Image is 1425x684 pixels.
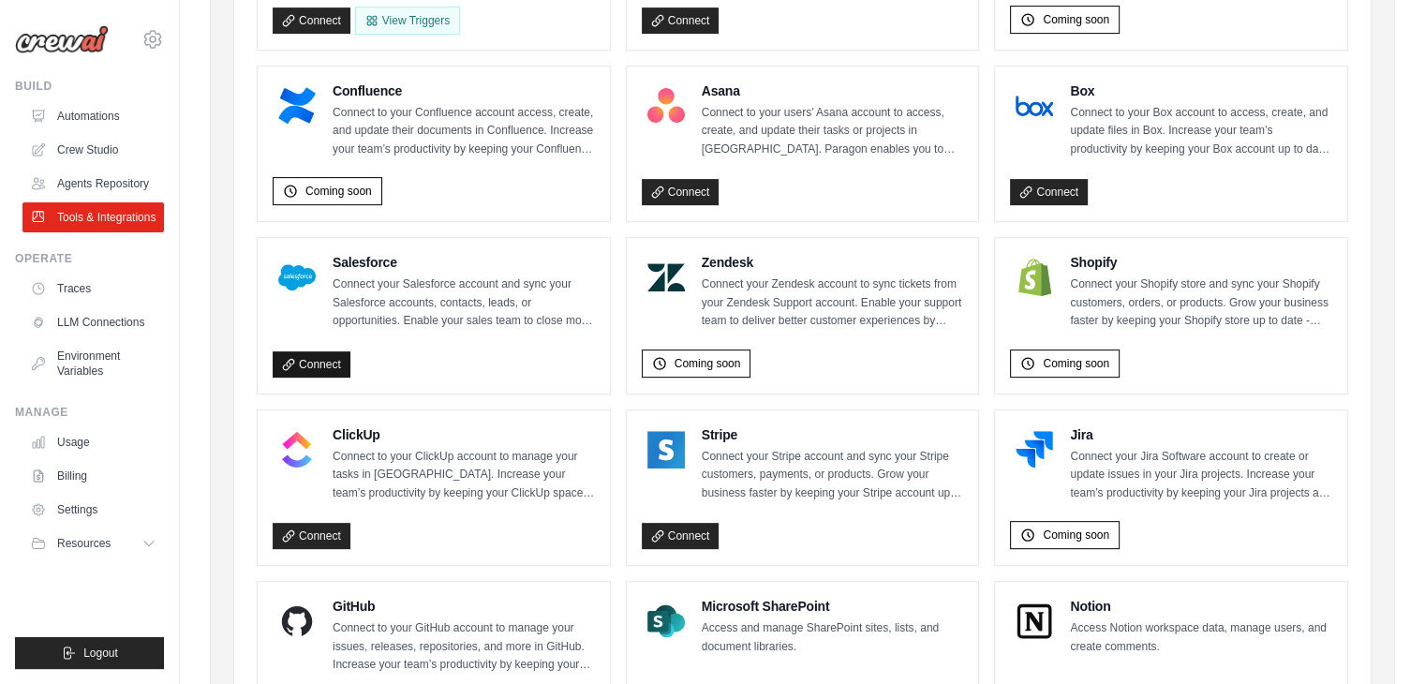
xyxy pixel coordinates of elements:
img: Salesforce Logo [278,259,316,296]
div: Build [15,79,164,94]
span: Coming soon [305,184,372,199]
a: Connect [642,523,720,549]
p: Access and manage SharePoint sites, lists, and document libraries. [702,619,964,656]
a: Settings [22,495,164,525]
p: Connect to your Box account to access, create, and update files in Box. Increase your team’s prod... [1070,104,1332,159]
a: Automations [22,101,164,131]
span: Coming soon [675,356,741,371]
a: Connect [642,179,720,205]
h4: Microsoft SharePoint [702,597,964,616]
a: LLM Connections [22,307,164,337]
p: Connect your Shopify store and sync your Shopify customers, orders, or products. Grow your busine... [1070,275,1332,331]
img: Logo [15,25,109,53]
img: Asana Logo [647,87,685,125]
button: Logout [15,637,164,669]
a: Usage [22,427,164,457]
h4: Salesforce [333,253,595,272]
a: Billing [22,461,164,491]
a: Environment Variables [22,341,164,386]
img: Stripe Logo [647,431,685,468]
span: Coming soon [1043,356,1109,371]
h4: Asana [702,82,964,100]
img: GitHub Logo [278,602,316,640]
p: Connect to your users’ Asana account to access, create, and update their tasks or projects in [GE... [702,104,964,159]
img: ClickUp Logo [278,431,316,468]
p: Connect your Stripe account and sync your Stripe customers, payments, or products. Grow your busi... [702,448,964,503]
h4: ClickUp [333,425,595,444]
img: Microsoft SharePoint Logo [647,602,685,640]
span: Coming soon [1043,528,1109,543]
h4: Shopify [1070,253,1332,272]
p: Connect your Zendesk account to sync tickets from your Zendesk Support account. Enable your suppo... [702,275,964,331]
img: Zendesk Logo [647,259,685,296]
p: Connect your Salesforce account and sync your Salesforce accounts, contacts, leads, or opportunit... [333,275,595,331]
img: Confluence Logo [278,87,316,125]
a: Connect [1010,179,1088,205]
img: Shopify Logo [1016,259,1053,296]
img: Box Logo [1016,87,1053,125]
h4: Confluence [333,82,595,100]
span: Resources [57,536,111,551]
a: Connect [273,7,350,34]
h4: Notion [1070,597,1332,616]
span: Logout [83,646,118,661]
div: Operate [15,251,164,266]
a: Traces [22,274,164,304]
img: Jira Logo [1016,431,1053,468]
h4: Zendesk [702,253,964,272]
img: Notion Logo [1016,602,1053,640]
p: Connect to your ClickUp account to manage your tasks in [GEOGRAPHIC_DATA]. Increase your team’s p... [333,448,595,503]
div: Manage [15,405,164,420]
p: Access Notion workspace data, manage users, and create comments. [1070,619,1332,656]
a: Connect [273,523,350,549]
p: Connect to your GitHub account to manage your issues, releases, repositories, and more in GitHub.... [333,619,595,675]
a: Agents Repository [22,169,164,199]
a: Crew Studio [22,135,164,165]
p: Connect to your Confluence account access, create, and update their documents in Confluence. Incr... [333,104,595,159]
h4: GitHub [333,597,595,616]
a: Connect [273,351,350,378]
button: Resources [22,528,164,558]
span: Coming soon [1043,12,1109,27]
h4: Jira [1070,425,1332,444]
h4: Box [1070,82,1332,100]
p: Connect your Jira Software account to create or update issues in your Jira projects. Increase you... [1070,448,1332,503]
a: Connect [642,7,720,34]
h4: Stripe [702,425,964,444]
: View Triggers [355,7,460,35]
a: Tools & Integrations [22,202,164,232]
